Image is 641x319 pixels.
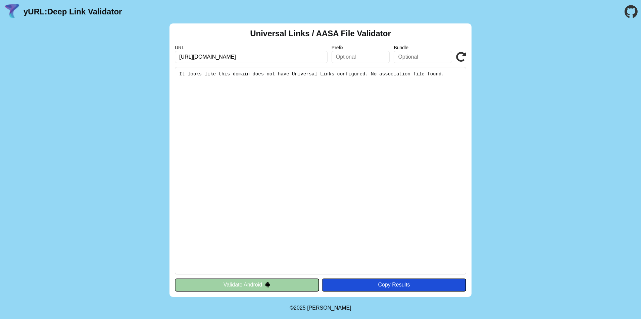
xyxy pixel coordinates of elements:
footer: © [290,297,351,319]
label: URL [175,45,328,50]
button: Validate Android [175,278,319,291]
input: Required [175,51,328,63]
pre: It looks like this domain does not have Universal Links configured. No association file found. [175,67,466,274]
div: Copy Results [325,282,463,288]
img: yURL Logo [3,3,21,20]
label: Bundle [394,45,452,50]
input: Optional [332,51,390,63]
label: Prefix [332,45,390,50]
input: Optional [394,51,452,63]
img: droidIcon.svg [265,282,270,288]
span: 2025 [294,305,306,311]
button: Copy Results [322,278,466,291]
a: Michael Ibragimchayev's Personal Site [307,305,351,311]
a: yURL:Deep Link Validator [23,7,122,16]
h2: Universal Links / AASA File Validator [250,29,391,38]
